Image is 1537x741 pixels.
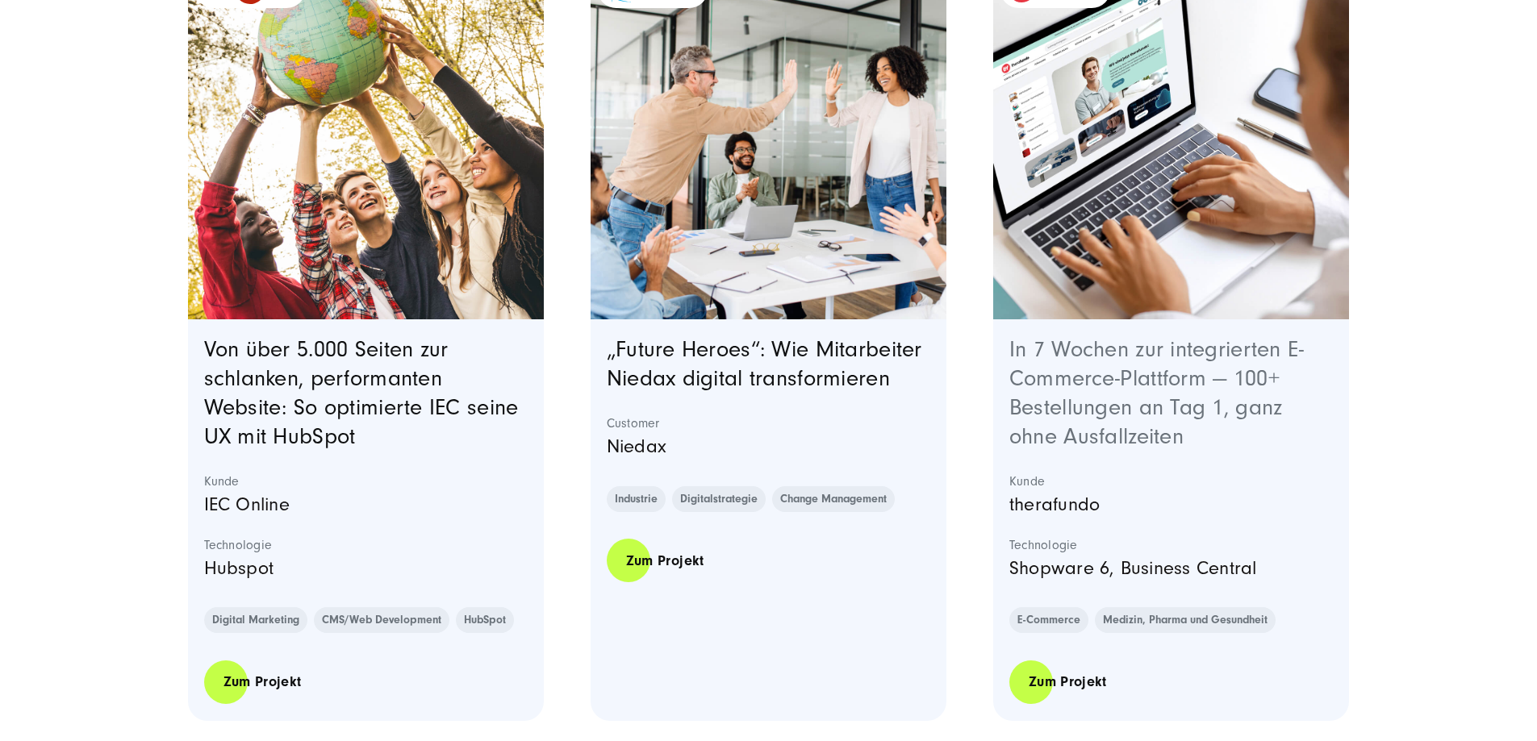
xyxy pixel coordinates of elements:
a: „Future Heroes“: Wie Mitarbeiter Niedax digital transformieren [607,337,922,391]
strong: Technologie [204,537,528,553]
a: Medizin, Pharma und Gesundheit [1095,607,1276,633]
a: Von über 5.000 Seiten zur schlanken, performanten Website: So optimierte IEC seine UX mit HubSpot [204,337,519,449]
a: HubSpot [456,607,514,633]
a: E-Commerce [1009,607,1088,633]
strong: Customer [607,415,931,431]
a: Change Management [772,486,895,512]
a: In 7 Wochen zur integrierten E-Commerce-Plattform — 100+ Bestellungen an Tag 1, ganz ohne Ausfall... [1009,337,1305,449]
a: CMS/Web Development [314,607,449,633]
a: Zum Projekt [204,659,321,705]
strong: Kunde [1009,473,1334,489]
p: Niedax [607,431,931,462]
p: IEC Online [204,489,528,520]
a: Digitalstrategie [672,486,766,512]
strong: Kunde [204,473,528,489]
strong: Technologie [1009,537,1334,553]
p: Shopware 6, Business Central [1009,553,1334,584]
a: Zum Projekt [607,538,724,584]
p: therafundo [1009,489,1334,520]
a: Industrie [607,486,666,512]
a: Digital Marketing [204,607,307,633]
p: Hubspot [204,553,528,584]
a: Zum Projekt [1009,659,1126,705]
